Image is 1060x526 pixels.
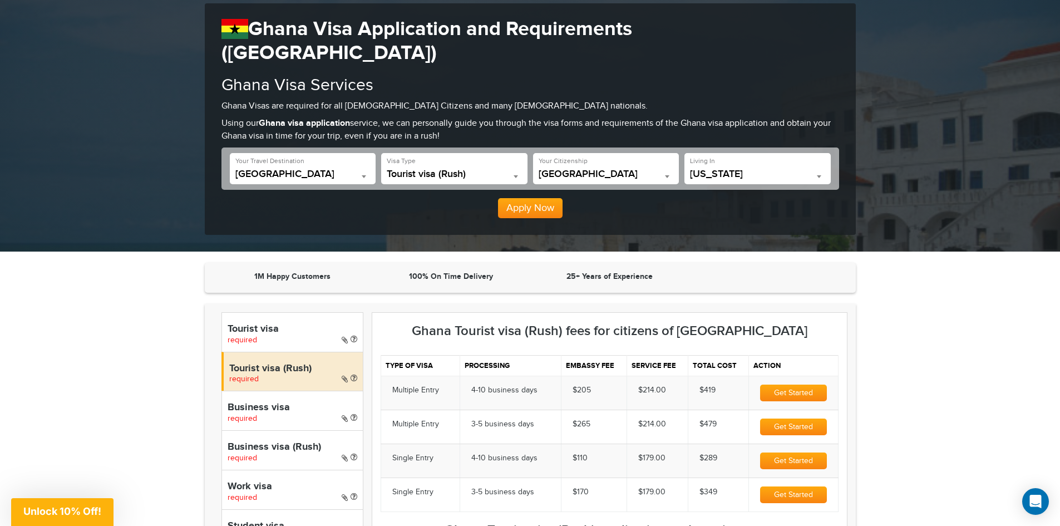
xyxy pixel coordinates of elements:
[638,386,666,395] span: $214.00
[760,486,826,503] button: Get Started
[409,272,493,281] strong: 100% On Time Delivery
[760,389,826,397] a: Get Started
[539,169,674,180] span: United States
[638,454,665,463] span: $179.00
[11,498,114,526] div: Unlock 10% Off!
[460,356,561,376] th: Processing
[688,356,749,376] th: Total cost
[638,420,666,429] span: $214.00
[561,356,627,376] th: Embassy fee
[566,272,653,281] strong: 25+ Years of Experience
[699,420,717,429] span: $479
[392,488,433,496] span: Single Entry
[392,386,439,395] span: Multiple Entry
[471,386,538,395] span: 4-10 business days
[471,488,534,496] span: 3-5 business days
[228,442,357,453] h4: Business visa (Rush)
[573,488,589,496] span: $170
[690,169,825,180] span: Virginia
[229,375,259,384] span: required
[228,414,257,423] span: required
[221,17,839,65] h1: Ghana Visa Application and Requirements ([GEOGRAPHIC_DATA])
[573,454,588,463] span: $110
[1022,488,1049,515] div: Open Intercom Messenger
[638,488,665,496] span: $179.00
[392,454,433,463] span: Single Entry
[392,420,439,429] span: Multiple Entry
[221,117,839,143] p: Using our service, we can personally guide you through the visa forms and requirements of the Gha...
[221,76,839,95] h2: Ghana Visa Services
[539,156,588,166] label: Your Citizenship
[573,420,590,429] span: $265
[539,169,674,184] span: United States
[471,454,538,463] span: 4-10 business days
[760,490,826,499] a: Get Started
[699,454,717,463] span: $289
[760,453,826,469] button: Get Started
[690,169,825,184] span: Virginia
[228,493,257,502] span: required
[760,456,826,465] a: Get Started
[387,169,522,180] span: Tourist visa (Rush)
[221,100,839,113] p: Ghana Visas are required for all [DEMOGRAPHIC_DATA] Citizens and many [DEMOGRAPHIC_DATA] nationals.
[23,505,101,517] span: Unlock 10% Off!
[381,324,839,338] h3: Ghana Tourist visa (Rush) fees for citizens of [GEOGRAPHIC_DATA]
[228,336,257,345] span: required
[573,386,591,395] span: $205
[235,169,371,184] span: Ghana
[498,198,563,218] button: Apply Now
[228,481,357,493] h4: Work visa
[228,454,257,463] span: required
[381,356,460,376] th: Type of visa
[749,356,838,376] th: Action
[228,402,357,414] h4: Business visa
[228,324,357,335] h4: Tourist visa
[387,169,522,184] span: Tourist visa (Rush)
[627,356,688,376] th: Service fee
[229,363,357,375] h4: Tourist visa (Rush)
[259,118,350,129] strong: Ghana visa application
[699,386,716,395] span: $419
[387,156,416,166] label: Visa Type
[471,420,534,429] span: 3-5 business days
[760,419,826,435] button: Get Started
[699,488,717,496] span: $349
[235,156,304,166] label: Your Travel Destination
[254,272,331,281] strong: 1M Happy Customers
[690,156,715,166] label: Living In
[760,422,826,431] a: Get Started
[692,271,845,284] iframe: Customer reviews powered by Trustpilot
[235,169,371,180] span: Ghana
[760,385,826,401] button: Get Started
